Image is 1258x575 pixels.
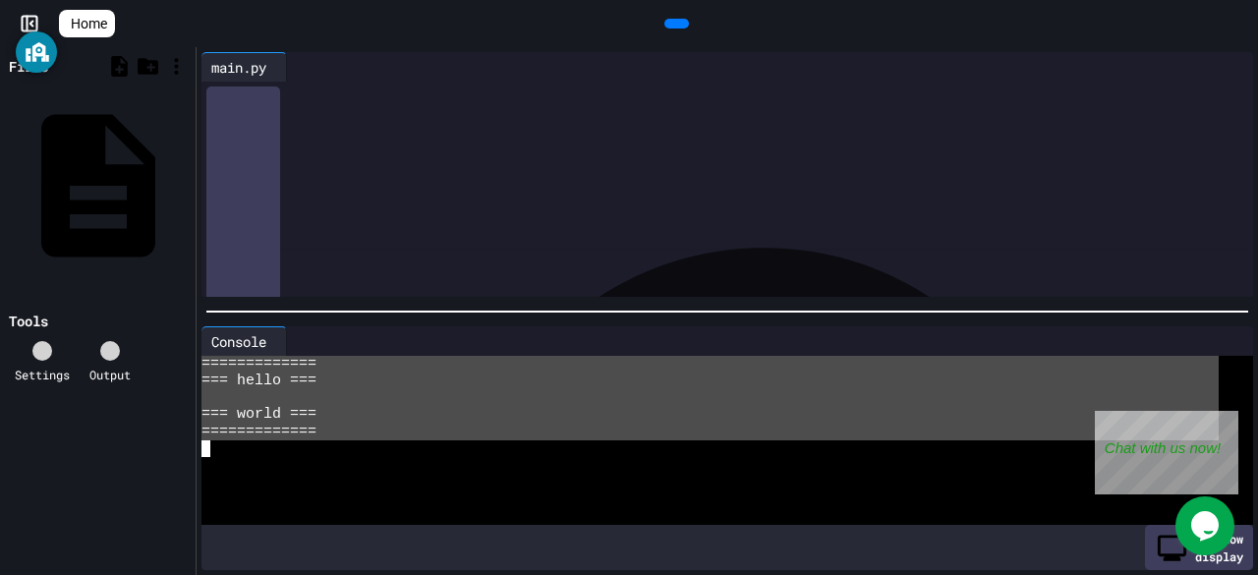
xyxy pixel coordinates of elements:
[201,406,316,423] span: === world ===
[201,57,276,78] div: main.py
[15,366,70,383] div: Settings
[201,356,316,373] span: =============
[16,31,57,73] button: GoGuardian Privacy Information
[1095,411,1238,494] iframe: chat widget
[201,424,316,440] span: =============
[201,52,287,82] div: main.py
[201,331,276,352] div: Console
[1175,496,1238,555] iframe: chat widget
[1145,525,1253,570] div: Show display
[89,366,131,383] div: Output
[201,373,316,389] span: === hello ===
[9,56,48,77] div: Files
[59,10,115,37] a: Home
[201,326,287,356] div: Console
[9,311,48,331] div: Tools
[71,14,107,33] span: Home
